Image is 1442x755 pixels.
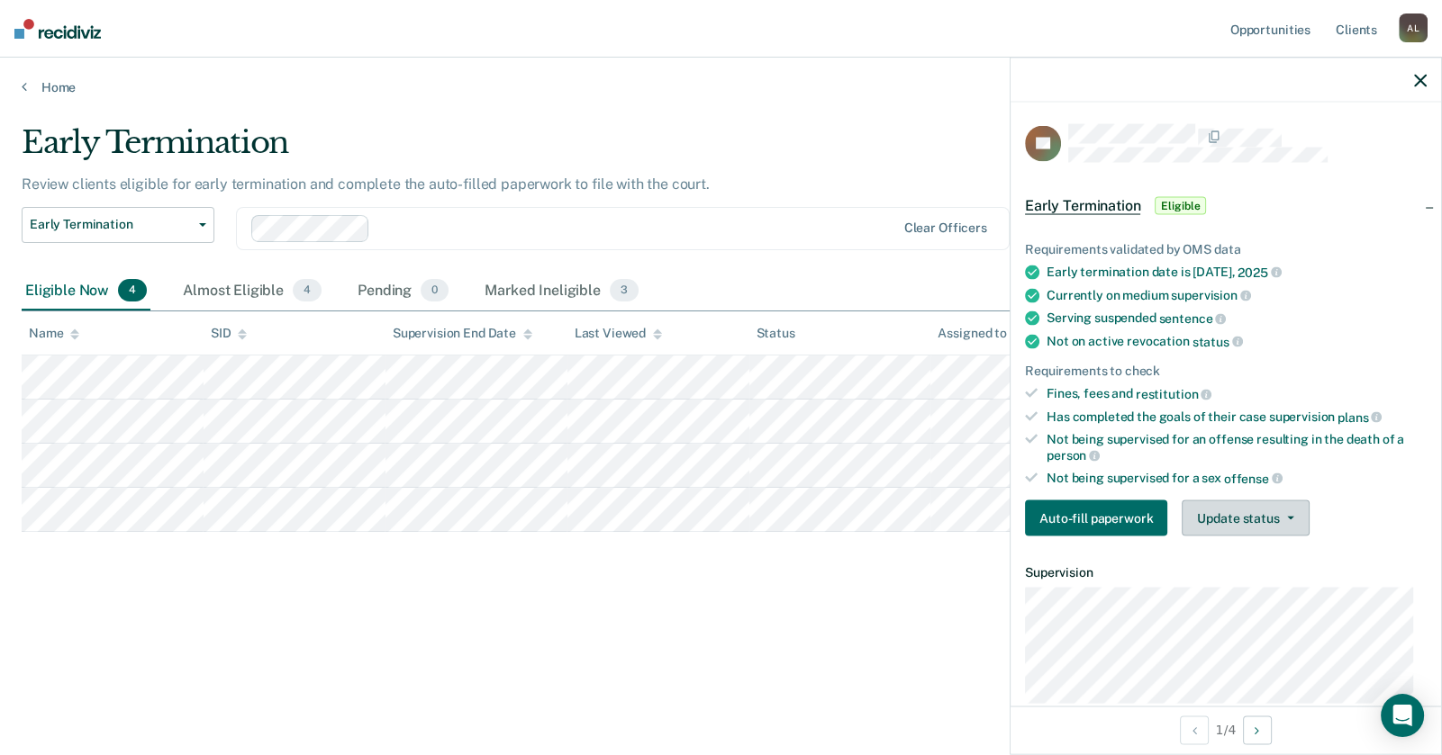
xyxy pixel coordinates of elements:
[1047,470,1427,486] div: Not being supervised for a sex
[354,272,452,311] div: Pending
[1047,432,1427,463] div: Not being supervised for an offense resulting in the death of a
[938,326,1022,341] div: Assigned to
[610,279,639,302] span: 3
[293,279,322,302] span: 4
[1159,310,1227,325] span: sentence
[29,326,79,341] div: Name
[1047,287,1427,303] div: Currently on medium
[575,326,662,341] div: Last Viewed
[1171,288,1250,302] span: supervision
[1381,694,1424,737] div: Open Intercom Messenger
[22,175,710,193] p: Review clients eligible for early termination and complete the auto-filled paperwork to file with...
[1155,197,1206,215] span: Eligible
[118,279,147,302] span: 4
[1025,565,1427,580] dt: Supervision
[1047,409,1427,425] div: Has completed the goals of their case supervision
[1011,706,1441,753] div: 1 / 4
[1136,386,1211,400] span: restitution
[1047,447,1100,462] span: person
[1025,500,1174,536] a: Navigate to form link
[1047,386,1427,402] div: Fines, fees and
[1025,364,1427,379] div: Requirements to check
[1238,265,1281,279] span: 2025
[421,279,449,302] span: 0
[904,220,987,236] div: Clear officers
[757,326,795,341] div: Status
[481,272,642,311] div: Marked Ineligible
[1025,500,1167,536] button: Auto-fill paperwork
[1047,333,1427,349] div: Not on active revocation
[1025,242,1427,257] div: Requirements validated by OMS data
[22,79,1420,95] a: Home
[1193,334,1243,348] span: status
[393,326,532,341] div: Supervision End Date
[1047,310,1427,327] div: Serving suspended
[30,217,192,232] span: Early Termination
[1047,264,1427,280] div: Early termination date is [DATE],
[1243,715,1272,744] button: Next Opportunity
[1338,409,1382,424] span: plans
[1025,197,1140,215] span: Early Termination
[22,124,1103,175] div: Early Termination
[1399,13,1428,42] div: A L
[1011,177,1441,235] div: Early TerminationEligible
[1180,715,1209,744] button: Previous Opportunity
[14,19,101,39] img: Recidiviz
[211,326,248,341] div: SID
[1182,500,1309,536] button: Update status
[1224,471,1283,485] span: offense
[22,272,150,311] div: Eligible Now
[179,272,325,311] div: Almost Eligible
